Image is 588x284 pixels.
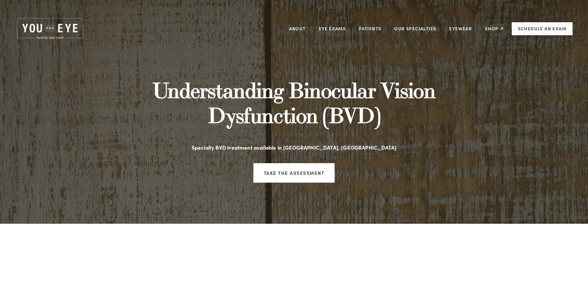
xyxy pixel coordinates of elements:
strong: Understanding Binocular Vision Dysfunction (BVD) [152,77,440,129]
a: Eyewear [449,24,472,33]
a: Patients [359,24,381,33]
img: Rochester, MN | You and Eye | Family Eye Care [15,17,85,40]
strong: Specialty BVD treatment available in [GEOGRAPHIC_DATA], [GEOGRAPHIC_DATA] [192,144,396,151]
a: Eye Exams [319,24,346,33]
a: About [289,24,306,33]
a: Schedule an Exam [512,22,573,35]
a: Shop ↗ [485,24,504,33]
a: Take the assessment [253,163,335,183]
a: Our Specialties [394,26,436,32]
